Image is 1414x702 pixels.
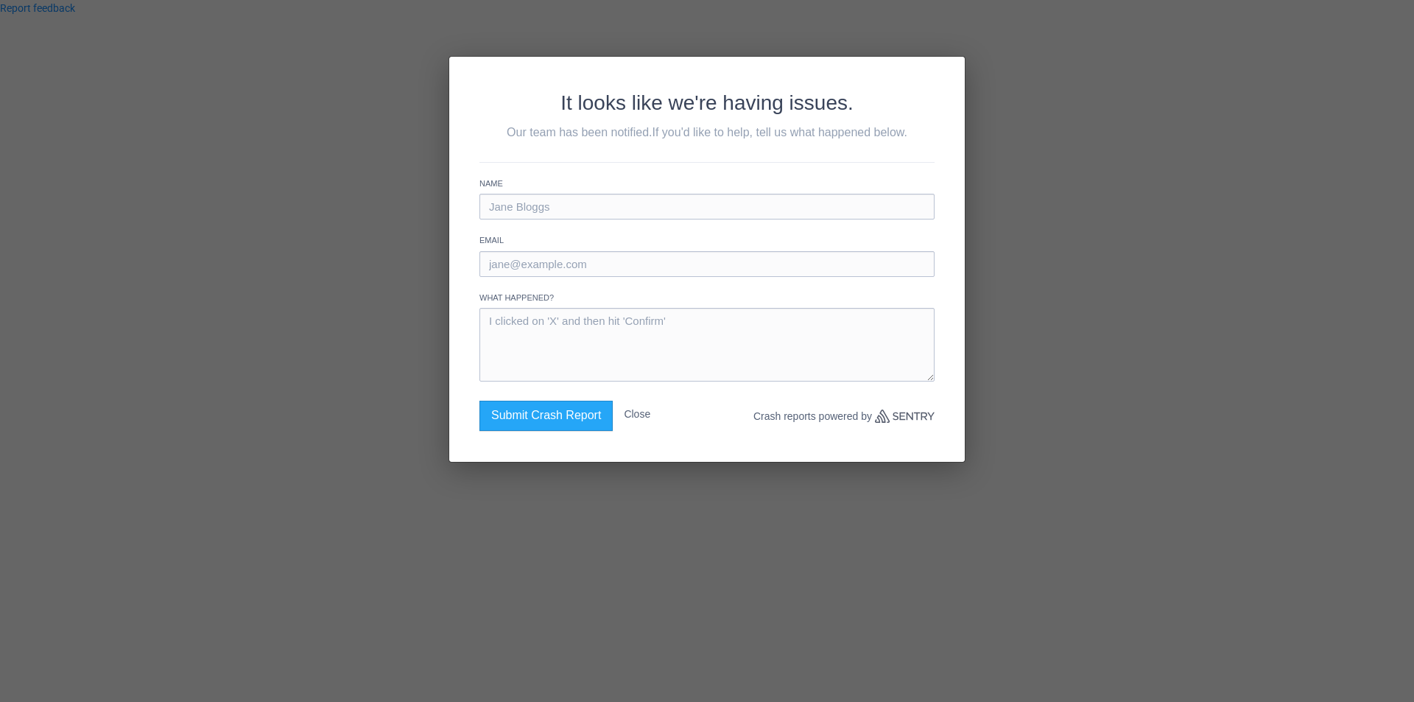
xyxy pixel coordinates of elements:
[479,292,935,304] label: What happened?
[479,401,613,430] button: Submit Crash Report
[479,87,935,119] h2: It looks like we're having issues.
[479,194,935,220] input: Jane Bloggs
[875,410,935,423] a: Sentry
[624,401,650,427] button: Close
[479,234,935,247] label: Email
[479,178,935,190] label: Name
[753,401,935,432] p: Crash reports powered by
[479,123,935,141] p: Our team has been notified.
[653,126,907,138] span: If you'd like to help, tell us what happened below.
[479,251,935,277] input: jane@example.com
